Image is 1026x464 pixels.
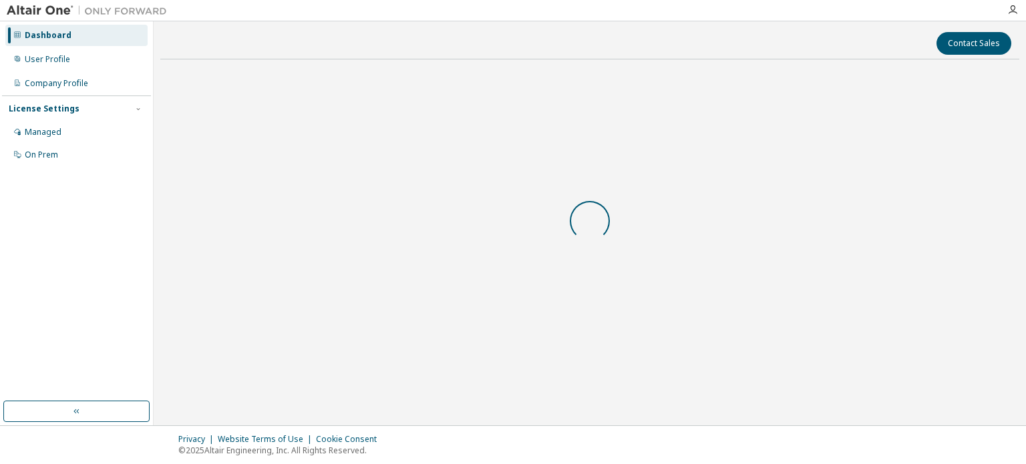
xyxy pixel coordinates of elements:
[25,150,58,160] div: On Prem
[178,445,385,456] p: © 2025 Altair Engineering, Inc. All Rights Reserved.
[25,127,61,138] div: Managed
[25,54,70,65] div: User Profile
[25,30,71,41] div: Dashboard
[316,434,385,445] div: Cookie Consent
[218,434,316,445] div: Website Terms of Use
[7,4,174,17] img: Altair One
[936,32,1011,55] button: Contact Sales
[25,78,88,89] div: Company Profile
[178,434,218,445] div: Privacy
[9,103,79,114] div: License Settings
